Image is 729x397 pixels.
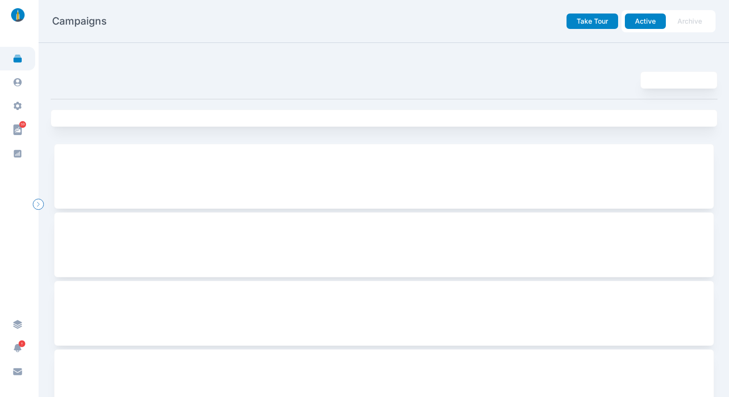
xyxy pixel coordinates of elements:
button: Active [625,14,666,29]
button: Take Tour [567,14,618,29]
h2: Campaigns [52,14,107,28]
button: Archive [667,14,712,29]
img: linklaunch_small.2ae18699.png [8,8,28,22]
span: 59 [19,121,26,128]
